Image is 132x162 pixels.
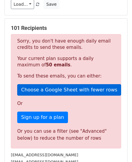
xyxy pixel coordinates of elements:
[11,153,78,157] small: [EMAIL_ADDRESS][DOMAIN_NAME]
[17,112,68,123] a: Sign up for a plan
[17,84,121,96] a: Choose a Google Sheet with fewer rows
[102,133,132,162] div: Giny del xat
[17,100,115,107] p: Or
[17,38,115,51] p: Sorry, you don't have enough daily email credits to send these emails.
[17,128,115,141] div: Or you can use a filter (see "Advanced" below) to reduce the number of rows
[17,56,115,68] p: Your current plan supports a daily maximum of .
[17,73,115,79] p: To send these emails, you can either:
[46,62,70,68] strong: 50 emails
[102,133,132,162] iframe: Chat Widget
[11,25,121,31] h5: 101 Recipients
